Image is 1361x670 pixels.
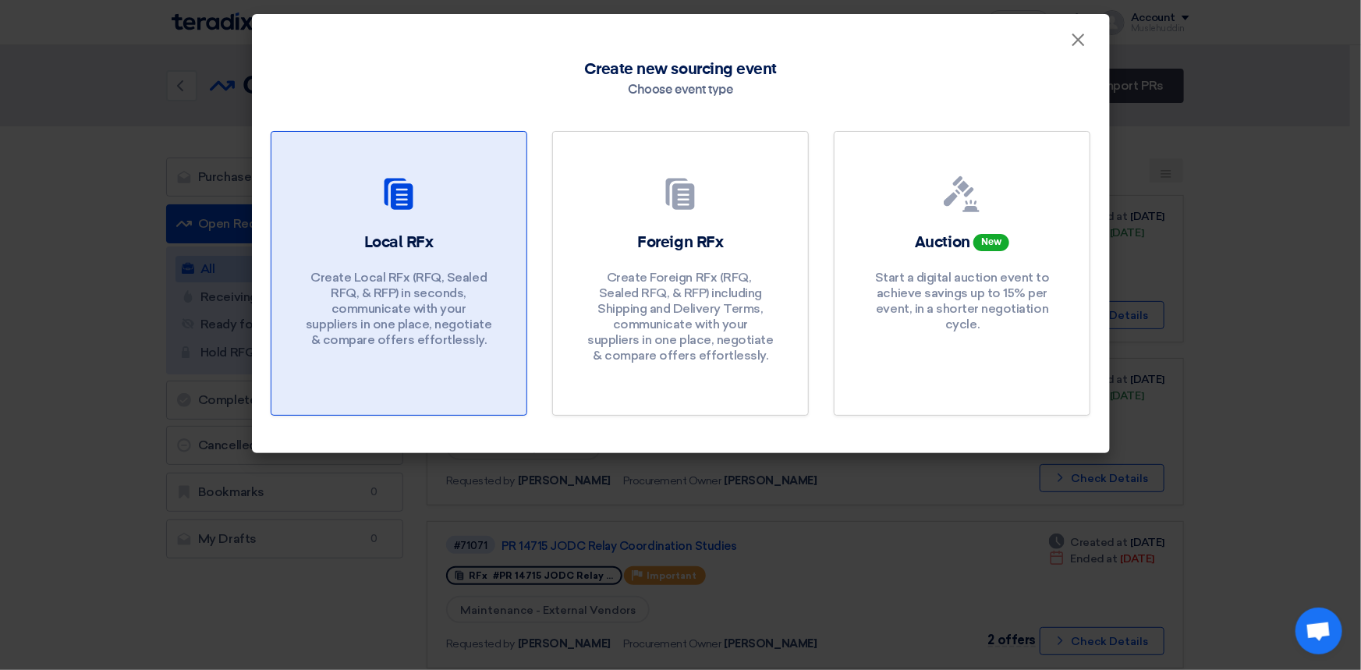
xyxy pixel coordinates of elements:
font: × [1071,28,1086,59]
font: Create Local RFx (RFQ, ​​Sealed RFQ, & RFP) in seconds, communicate with your suppliers in one pl... [306,270,491,347]
font: Create Foreign RFx (RFQ, ​​Sealed RFQ, & RFP) including Shipping and Delivery Terms, communicate ... [587,270,773,363]
a: Auction New Start a digital auction event to achieve savings up to 15% per event, in a shorter ne... [834,131,1090,416]
font: Foreign RFx [638,235,724,250]
div: Open chat [1295,608,1342,654]
font: New [981,238,1001,247]
font: Local RFx [364,235,434,250]
a: Local RFx Create Local RFx (RFQ, ​​Sealed RFQ, & RFP) in seconds, communicate with your suppliers... [271,131,527,416]
font: Auction [915,235,970,250]
button: Close [1058,25,1099,56]
font: Choose event type [629,84,733,97]
font: Start a digital auction event to achieve savings up to 15% per event, in a shorter negotiation cy... [875,270,1050,331]
font: Create new sourcing event [584,62,777,77]
a: Foreign RFx Create Foreign RFx (RFQ, ​​Sealed RFQ, & RFP) including Shipping and Delivery Terms, ... [552,131,809,416]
